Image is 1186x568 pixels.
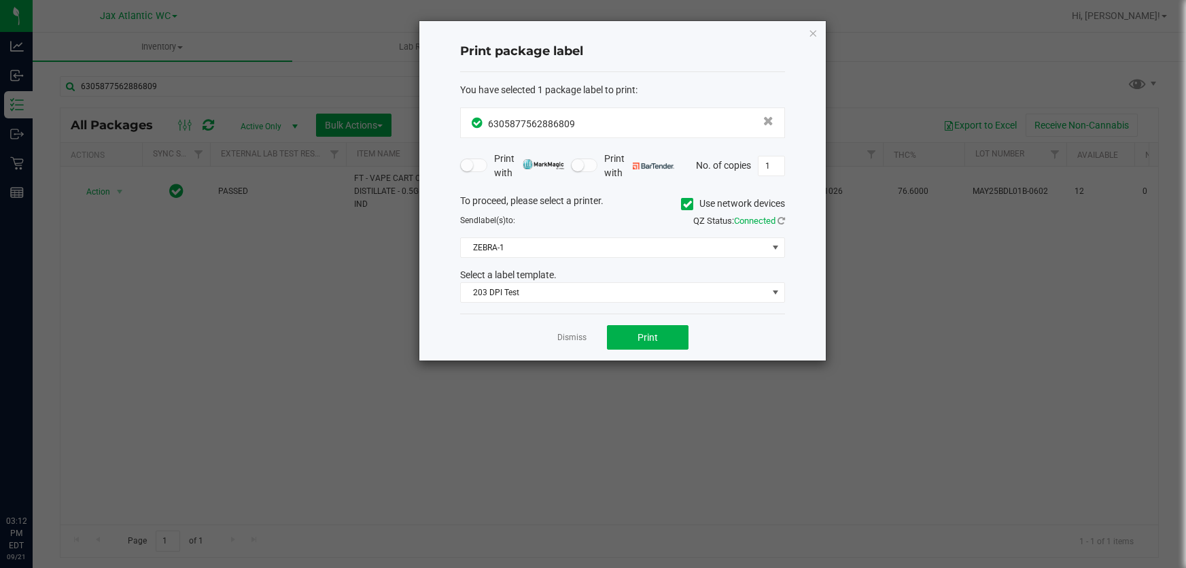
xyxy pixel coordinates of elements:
[494,152,564,180] span: Print with
[460,83,785,97] div: :
[478,216,506,225] span: label(s)
[693,216,785,226] span: QZ Status:
[633,163,674,169] img: bartender.png
[460,43,785,61] h4: Print package label
[734,216,775,226] span: Connected
[696,159,751,170] span: No. of copies
[460,216,515,225] span: Send to:
[607,325,688,350] button: Print
[460,84,635,95] span: You have selected 1 package label to print
[557,332,587,344] a: Dismiss
[638,332,658,343] span: Print
[461,238,767,257] span: ZEBRA-1
[450,268,795,282] div: Select a label template.
[14,459,54,500] iframe: Resource center
[488,118,575,129] span: 6305877562886809
[681,197,785,211] label: Use network devices
[472,116,485,130] span: In Sync
[461,283,767,302] span: 203 DPI Test
[604,152,674,180] span: Print with
[523,159,564,169] img: mark_magic_cybra.png
[450,194,795,214] div: To proceed, please select a printer.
